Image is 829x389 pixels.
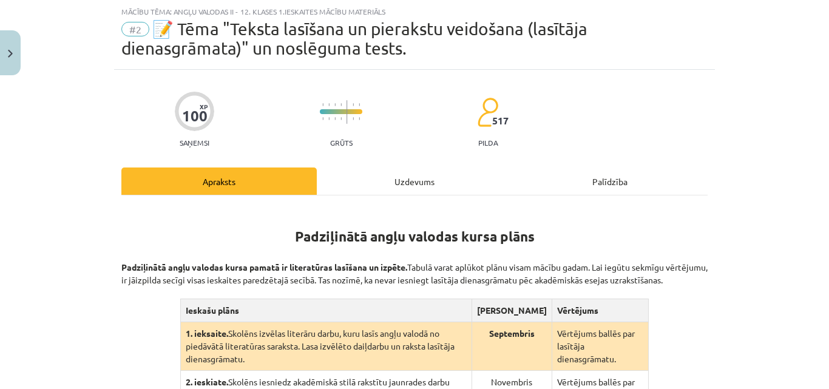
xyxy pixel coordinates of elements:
[492,115,509,126] span: 517
[552,299,648,322] th: Vērtējums
[121,7,708,16] div: Mācību tēma: Angļu valodas ii - 12. klases 1.ieskaites mācību materiāls
[359,117,360,120] img: icon-short-line-57e1e144782c952c97e751825c79c345078a6d821885a25fce030b3d8c18986b.svg
[121,167,317,195] div: Apraksts
[121,248,708,286] p: Tabulā varat aplūkot plānu visam mācību gadam. Lai iegūtu sekmīgu vērtējumu, ir jāizpilda secīgi ...
[328,103,330,106] img: icon-short-line-57e1e144782c952c97e751825c79c345078a6d821885a25fce030b3d8c18986b.svg
[359,103,360,106] img: icon-short-line-57e1e144782c952c97e751825c79c345078a6d821885a25fce030b3d8c18986b.svg
[334,117,336,120] img: icon-short-line-57e1e144782c952c97e751825c79c345078a6d821885a25fce030b3d8c18986b.svg
[472,299,552,322] th: [PERSON_NAME]
[353,103,354,106] img: icon-short-line-57e1e144782c952c97e751825c79c345078a6d821885a25fce030b3d8c18986b.svg
[347,100,348,124] img: icon-long-line-d9ea69661e0d244f92f715978eff75569469978d946b2353a9bb055b3ed8787d.svg
[322,103,323,106] img: icon-short-line-57e1e144782c952c97e751825c79c345078a6d821885a25fce030b3d8c18986b.svg
[180,322,472,371] td: Skolēns izvēlas literāru darbu, kuru lasīs angļu valodā no piedāvātā literatūras saraksta. Lasa i...
[334,103,336,106] img: icon-short-line-57e1e144782c952c97e751825c79c345078a6d821885a25fce030b3d8c18986b.svg
[182,107,208,124] div: 100
[330,138,353,147] p: Grūts
[489,328,535,339] strong: Septembris
[353,117,354,120] img: icon-short-line-57e1e144782c952c97e751825c79c345078a6d821885a25fce030b3d8c18986b.svg
[317,167,512,195] div: Uzdevums
[512,167,708,195] div: Palīdzība
[477,97,498,127] img: students-c634bb4e5e11cddfef0936a35e636f08e4e9abd3cc4e673bd6f9a4125e45ecb1.svg
[340,103,342,106] img: icon-short-line-57e1e144782c952c97e751825c79c345078a6d821885a25fce030b3d8c18986b.svg
[200,103,208,110] span: XP
[328,117,330,120] img: icon-short-line-57e1e144782c952c97e751825c79c345078a6d821885a25fce030b3d8c18986b.svg
[121,22,149,36] span: #2
[322,117,323,120] img: icon-short-line-57e1e144782c952c97e751825c79c345078a6d821885a25fce030b3d8c18986b.svg
[295,228,535,245] strong: Padziļinātā angļu valodas kursa plāns
[175,138,214,147] p: Saņemsi
[8,50,13,58] img: icon-close-lesson-0947bae3869378f0d4975bcd49f059093ad1ed9edebbc8119c70593378902aed.svg
[340,117,342,120] img: icon-short-line-57e1e144782c952c97e751825c79c345078a6d821885a25fce030b3d8c18986b.svg
[180,299,472,322] th: Ieskašu plāns
[186,328,228,339] strong: 1. ieksaite.
[121,19,587,58] span: 📝 Tēma "Teksta lasīšana un pierakstu veidošana (lasītāja dienasgrāmata)" un noslēguma tests.
[478,138,498,147] p: pilda
[552,322,648,371] td: Vērtējums ballēs par lasītāja dienasgrāmatu.
[121,262,407,272] strong: Padziļinātā angļu valodas kursa pamatā ir literatūras lasīšana un izpēte.
[186,376,228,387] strong: 2. ieskiate.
